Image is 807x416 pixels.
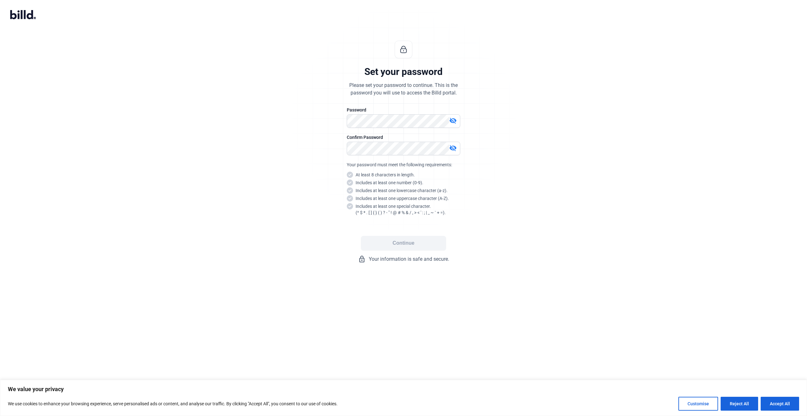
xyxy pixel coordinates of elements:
snap: Includes at least one uppercase character (A-Z). [356,195,449,202]
div: Confirm Password [347,134,460,140]
div: Your information is safe and secure. [309,255,498,263]
snap: Includes at least one number (0-9). [356,180,423,186]
snap: Includes at least one special character. (^ $ * . [ ] { } ( ) ? - " ! @ # % & / , > < ' : ; | _ ~... [356,203,446,216]
button: Continue [361,236,446,250]
button: Customise [678,397,718,411]
snap: Includes at least one lowercase character (a-z). [356,187,448,194]
div: Your password must meet the following requirements: [347,162,460,168]
mat-icon: visibility_off [449,117,457,124]
div: Password [347,107,460,113]
snap: At least 8 characters in length. [356,172,415,178]
button: Accept All [761,397,799,411]
div: Set your password [364,66,443,78]
p: We use cookies to enhance your browsing experience, serve personalised ads or content, and analys... [8,400,338,407]
p: We value your privacy [8,385,799,393]
mat-icon: lock_outline [358,255,366,263]
button: Reject All [721,397,758,411]
mat-icon: visibility_off [449,144,457,152]
div: Please set your password to continue. This is the password you will use to access the Billd portal. [349,82,458,97]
